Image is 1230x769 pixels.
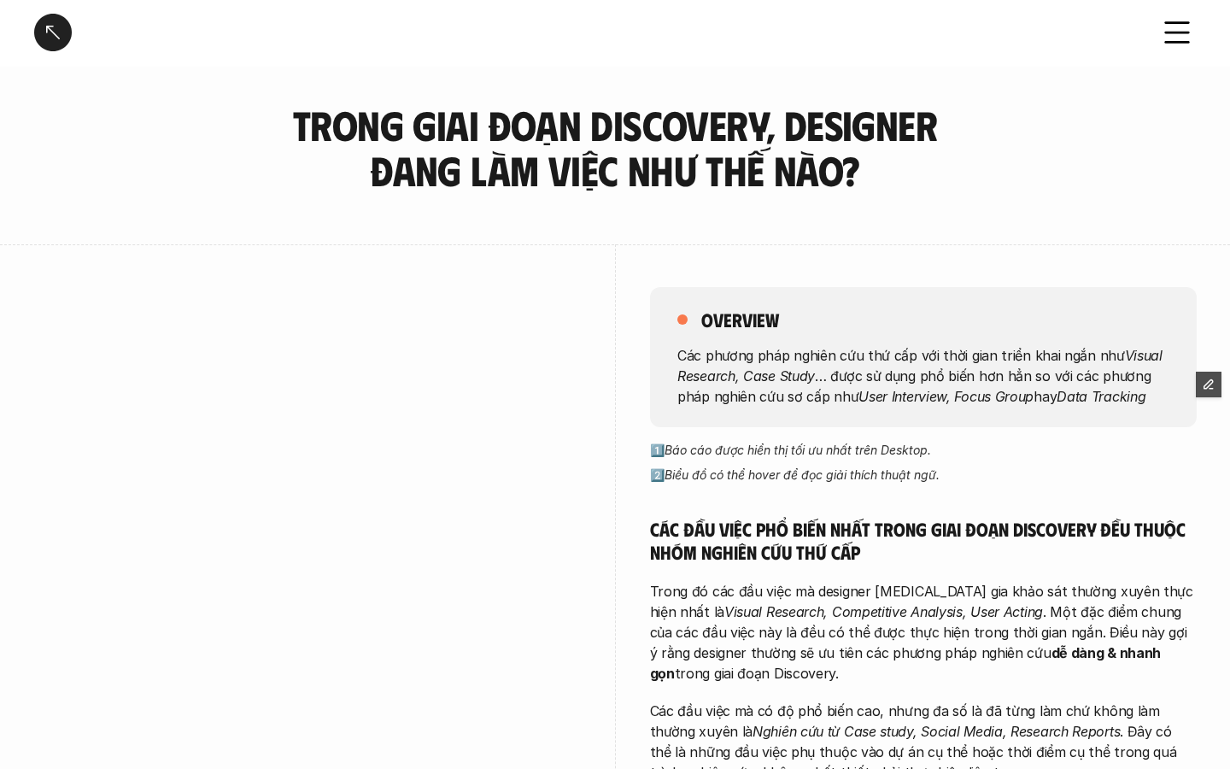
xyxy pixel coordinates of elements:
button: Edit Framer Content [1196,372,1221,397]
h5: overview [701,308,779,332]
p: Trong đó các đầu việc mà designer [MEDICAL_DATA] gia khảo sát thường xuyên thực hiện nhất là . Mộ... [650,581,1197,684]
em: Visual Research, Case Study [677,346,1167,384]
h5: Các đầu việc phổ biến nhất trong giai đoạn Discovery đều thuộc nhóm nghiên cứu thứ cấp [650,517,1197,564]
strong: dễ dàng & nhanh gọn [650,644,1164,682]
em: Báo cáo được hiển thị tối ưu nhất trên Desktop. [665,443,931,457]
p: Các phương pháp nghiên cứu thứ cấp với thời gian triển khai ngắn như … được sử dụng phổ biến hơn ... [677,344,1169,406]
em: User Interview, Focus Group [858,387,1034,404]
h3: Trong giai đoạn Discovery, designer đang làm việc như thế nào? [252,103,978,193]
em: Data Tracking [1057,387,1145,404]
em: Nghiên cứu từ Case study, Social Media, Research Reports [753,723,1120,740]
em: Visual Research, Competitive Analysis, User Acting [724,603,1043,620]
em: Biểu đồ có thể hover để đọc giải thích thuật ngữ. [665,467,940,482]
p: 1️⃣ [650,443,1197,458]
p: 2️⃣ [650,468,1197,483]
